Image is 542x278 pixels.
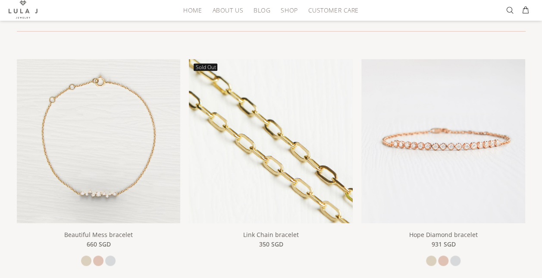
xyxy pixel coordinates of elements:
[308,7,358,13] span: Customer Care
[189,59,353,223] img: Link Chain bracelet
[17,136,181,144] a: Beautiful Mess bracelet
[243,231,299,239] a: Link Chain bracelet
[409,231,478,239] a: Hope Diamond bracelet
[86,240,110,249] span: 660 SGD
[431,240,455,249] span: 931 SGD
[178,3,207,17] a: HOME
[259,240,283,249] span: 350 SGD
[281,7,298,13] span: Shop
[194,63,217,71] span: Sold Out
[64,231,133,239] a: Beautiful Mess bracelet
[212,7,243,13] span: About Us
[248,3,276,17] a: Blog
[207,3,248,17] a: About Us
[303,3,358,17] a: Customer Care
[189,136,353,144] a: Link Chain bracelet Link Chain bracelet Sold Out
[183,7,202,13] span: HOME
[361,136,525,144] a: Hope Diamond bracelet
[254,7,270,13] span: Blog
[276,3,303,17] a: Shop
